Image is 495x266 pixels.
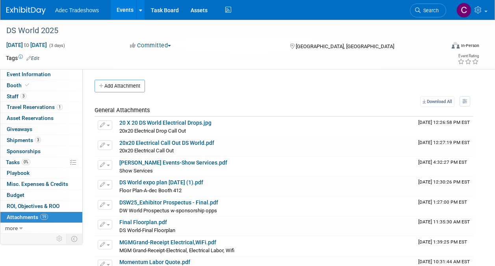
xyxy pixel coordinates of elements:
span: General Attachments [95,107,150,114]
button: Add Attachment [95,80,145,92]
a: Travel Reservations1 [0,102,82,112]
button: Committed [127,41,174,50]
span: Staff [7,93,26,99]
td: Upload Timestamp [415,236,473,256]
a: Final Floorplan.pdf [119,219,167,225]
td: Upload Timestamp [415,176,473,196]
span: Event Information [7,71,51,77]
a: Shipments3 [0,135,82,146]
td: Upload Timestamp [415,216,473,236]
td: Upload Timestamp [415,157,473,176]
i: Booth reservation complete [25,83,29,87]
span: Shipments [7,137,41,143]
span: Asset Reservations [7,115,54,121]
span: [DATE] [DATE] [6,41,47,49]
span: Upload Timestamp [418,140,470,145]
span: Booth [7,82,31,88]
td: Upload Timestamp [415,117,473,137]
span: Tasks [6,159,30,165]
span: 19 [40,214,48,220]
a: Momentum Labor Quote.pdf [119,259,190,265]
div: Event Format [410,41,479,53]
span: 20x20 Electrical Drop Call Out [119,128,186,134]
a: [PERSON_NAME] Events-Show Services.pdf [119,159,227,166]
td: Personalize Event Tab Strip [53,234,67,244]
div: DS World 2025 [4,24,439,38]
a: Asset Reservations [0,113,82,124]
a: 20 X 20 DS World Electrical Drops.jpg [119,120,211,126]
span: Search [421,7,439,13]
span: Upload Timestamp [418,159,467,165]
a: Staff3 [0,91,82,102]
img: ExhibitDay [6,7,46,15]
span: [GEOGRAPHIC_DATA], [GEOGRAPHIC_DATA] [296,43,394,49]
a: Budget [0,190,82,200]
span: MGM Grand-Receipt-Electrical, Electrical Labor, Wifi [119,247,234,253]
span: Playbook [7,170,30,176]
span: Sponsorships [7,148,41,154]
a: DS World expo plan [DATE] (1).pdf [119,179,203,185]
span: to [23,42,30,48]
span: 1 [57,104,63,110]
span: Show Services [119,168,153,174]
a: more [0,223,82,234]
img: Carol Schmidlin [456,3,471,18]
span: 3 [20,93,26,99]
a: Download All [420,96,454,107]
a: Edit [26,56,39,61]
span: Upload Timestamp [418,120,470,125]
a: DSW25_Exhibitor Prospectus - Final.pdf [119,199,218,206]
a: 20x20 Electrical Call Out DS World.pdf [119,140,214,146]
div: In-Person [461,43,479,49]
td: Upload Timestamp [415,197,473,216]
td: Upload Timestamp [415,137,473,157]
div: Event Rating [458,54,479,58]
a: ROI, Objectives & ROO [0,201,82,212]
span: Upload Timestamp [418,259,470,264]
td: Tags [6,54,39,62]
span: 3 [35,137,41,143]
span: 20x20 Electrical Call Out [119,148,174,154]
a: Tasks0% [0,157,82,168]
a: Attachments19 [0,212,82,223]
span: Attachments [7,214,48,220]
a: Sponsorships [0,146,82,157]
span: Floor Plan-A-dec Booth 412 [119,187,182,193]
img: Format-Inperson.png [452,42,460,49]
span: 0% [22,159,30,165]
span: Adec Tradeshows [55,7,99,13]
a: Playbook [0,168,82,178]
span: Upload Timestamp [418,219,470,225]
span: Upload Timestamp [418,239,467,245]
span: DW World Prospectus w-sponsorship opps [119,208,217,214]
a: Event Information [0,69,82,80]
span: more [5,225,18,231]
a: MGMGrand-Receipt Electrical,WiFi.pdf [119,239,216,245]
span: Misc. Expenses & Credits [7,181,68,187]
a: Giveaways [0,124,82,135]
span: ROI, Objectives & ROO [7,203,59,209]
span: Upload Timestamp [418,199,467,205]
span: Upload Timestamp [418,179,470,185]
span: Budget [7,192,24,198]
a: Search [410,4,446,17]
span: (3 days) [48,43,65,48]
span: DS World-Final Floorplan [119,227,175,233]
td: Toggle Event Tabs [67,234,83,244]
span: Giveaways [7,126,32,132]
span: Travel Reservations [7,104,63,110]
a: Booth [0,80,82,91]
a: Misc. Expenses & Credits [0,179,82,189]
